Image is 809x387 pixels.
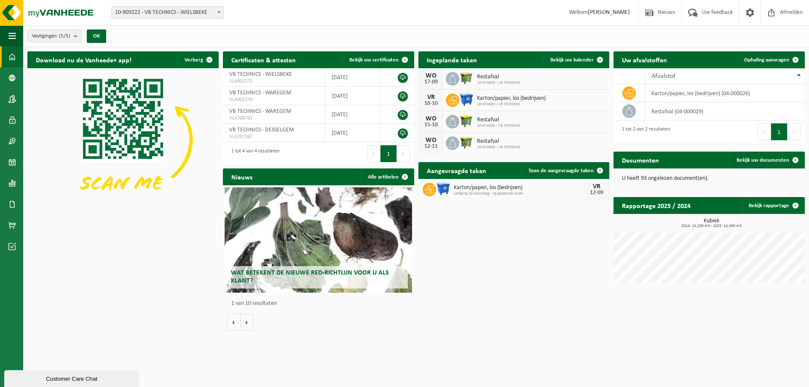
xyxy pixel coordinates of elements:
div: WO [423,137,439,144]
span: VB TECHNICS - WAREGEM [229,90,291,96]
a: Bekijk uw documenten [730,152,804,168]
span: Ophaling aanvragen [744,57,789,63]
img: WB-1100-HPE-BE-01 [436,181,450,196]
span: Karton/papier, los (bedrijven) [454,184,584,191]
a: Wat betekent de nieuwe RED-richtlijn voor u als klant? [225,187,412,293]
button: Next [788,123,801,140]
span: VB TECHNICS - DESSELGEM [229,127,294,133]
count: (5/5) [59,33,70,39]
td: karton/papier, los (bedrijven) (04-000026) [645,84,805,102]
strong: [PERSON_NAME] [588,9,630,16]
div: WO [423,72,439,79]
span: 10-974800 - VB TECHNICS [477,80,520,85]
span: 10-974800 - VB TECHNICS [477,145,520,150]
div: 1 tot 2 van 2 resultaten [618,123,670,141]
span: Restafval [477,138,520,145]
button: 1 [771,123,788,140]
span: Bekijk uw documenten [737,157,789,163]
span: 10-974800 - VB TECHNICS [477,102,546,107]
h3: Kubiek [618,218,805,228]
iframe: chat widget [4,368,141,387]
div: 1 tot 4 van 4 resultaten [227,144,279,163]
button: Vestigingen(5/5) [27,29,82,42]
a: Toon de aangevraagde taken [522,162,608,179]
div: 15-10 [423,122,439,128]
button: Volgende [241,314,254,331]
button: Next [397,145,410,162]
div: VR [588,183,605,190]
img: Download de VHEPlus App [27,68,219,211]
button: Verberg [178,51,218,68]
button: Previous [367,145,380,162]
h2: Download nu de Vanheede+ app! [27,51,140,68]
a: Alle artikelen [361,168,413,185]
a: Bekijk uw kalender [544,51,608,68]
span: Karton/papier, los (bedrijven) [477,95,546,102]
div: 10-10 [423,101,439,107]
button: OK [87,29,106,43]
div: 12-09 [588,190,605,196]
span: 2024: 24,200 m3 - 2025: 14,300 m3 [618,224,805,228]
h2: Nieuws [223,168,261,185]
span: VLA001279 [229,96,319,103]
td: [DATE] [325,124,380,142]
img: WB-1100-HPE-GN-50 [459,114,474,128]
h2: Ingeplande taken [418,51,485,68]
div: WO [423,115,439,122]
a: Bekijk rapportage [742,197,804,214]
h2: Aangevraagde taken [418,162,495,179]
div: 17-09 [423,79,439,85]
span: Bekijk uw certificaten [349,57,399,63]
span: Bekijk uw kalender [550,57,594,63]
img: WB-1100-HPE-GN-50 [459,135,474,149]
img: WB-1100-HPE-BE-01 [459,92,474,107]
span: Wat betekent de nieuwe RED-richtlijn voor u als klant? [231,270,389,284]
td: restafval (04-000029) [645,102,805,120]
span: Lediging op aanvraag - op geplande route [454,191,584,196]
div: VR [423,94,439,101]
h2: Rapportage 2025 / 2024 [613,197,699,214]
a: Ophaling aanvragen [737,51,804,68]
span: VLA708783 [229,115,319,122]
td: [DATE] [325,105,380,124]
h2: Uw afvalstoffen [613,51,675,68]
button: Vorige [227,314,241,331]
span: Restafval [477,74,520,80]
span: VB TECHNICS - WIELSBEKE [229,71,292,77]
span: Restafval [477,117,520,123]
span: Toon de aangevraagde taken [528,168,594,173]
span: 10-909222 - VB TECHNICS - WIELSBEKE [112,7,223,19]
img: WB-1100-HPE-GN-50 [459,71,474,85]
h2: Documenten [613,152,667,168]
a: Bekijk uw certificaten [343,51,413,68]
div: 12-11 [423,144,439,149]
span: VB TECHNICS - WAREGEM [229,108,291,115]
p: U heeft 93 ongelezen document(en). [622,176,796,181]
span: Verberg [185,57,203,63]
button: Previous [758,123,771,140]
h2: Certificaten & attesten [223,51,304,68]
td: [DATE] [325,68,380,87]
span: 10-974800 - VB TECHNICS [477,123,520,128]
span: VLA707287 [229,133,319,140]
span: Afvalstof [651,73,675,80]
span: Vestigingen [32,30,70,43]
button: 1 [380,145,397,162]
span: VLA901372 [229,78,319,85]
span: 10-909222 - VB TECHNICS - WIELSBEKE [111,6,224,19]
p: 1 van 10 resultaten [231,301,410,307]
td: [DATE] [325,87,380,105]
